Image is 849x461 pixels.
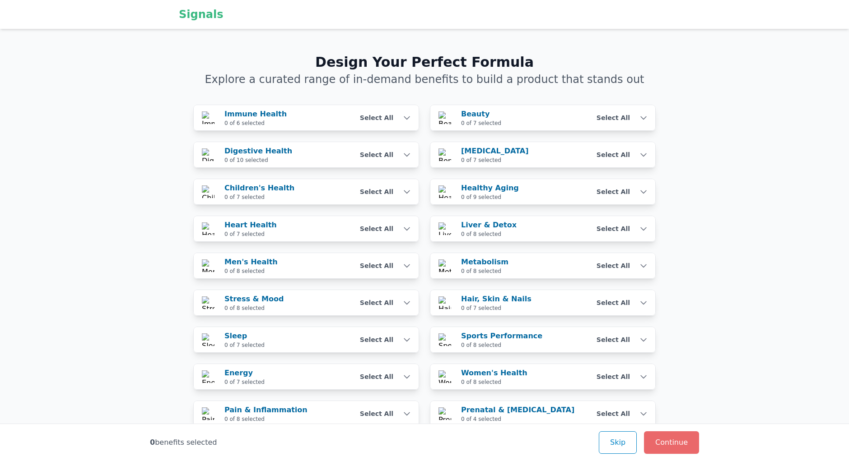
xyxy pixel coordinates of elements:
[356,187,397,196] button: Select All
[593,224,634,233] button: Select All
[224,405,308,415] h3: Pain & Inflammation
[224,257,278,267] h3: Men's Health
[193,253,419,279] button: Men's HealthMen's Health0 of 8 selectedSelect All
[356,298,397,307] button: Select All
[193,290,419,316] button: Stress & MoodStress & Mood0 of 8 selectedSelect All
[193,216,419,242] button: Heart HealthHeart Health0 of 7 selectedSelect All
[150,438,155,447] span: 0
[461,368,527,378] h3: Women's Health
[438,407,451,420] img: Prenatal & Postnatal
[461,230,501,238] span: 0 of 8 selected
[593,113,634,122] button: Select All
[461,120,501,127] span: 0 of 7 selected
[224,146,292,157] h3: Digestive Health
[356,224,397,233] button: Select All
[461,294,532,304] h3: Hair, Skin & Nails
[461,304,501,312] span: 0 of 7 selected
[224,157,268,164] span: 0 of 10 selected
[202,333,215,346] img: Sleep
[461,194,501,201] span: 0 of 9 selected
[356,409,397,418] button: Select All
[461,220,517,230] h3: Liver & Detox
[461,146,529,157] h3: [MEDICAL_DATA]
[193,401,419,427] button: Pain & InflammationPain & Inflammation0 of 8 selectedSelect All
[193,54,656,70] h1: Design Your Perfect Formula
[438,333,451,346] img: Sports Performance
[430,364,656,390] button: Women's HealthWomen's Health0 of 8 selectedSelect All
[430,401,656,427] button: Prenatal & PostnatalPrenatal & [MEDICAL_DATA]0 of 4 selectedSelect All
[644,431,699,454] button: Continue
[430,253,656,279] button: MetabolismMetabolism0 of 8 selectedSelect All
[224,331,247,341] h3: Sleep
[224,267,265,275] span: 0 of 8 selected
[438,296,451,309] img: Hair, Skin & Nails
[430,327,656,353] button: Sports PerformanceSports Performance0 of 8 selectedSelect All
[593,372,634,381] button: Select All
[438,370,451,383] img: Women's Health
[438,148,451,161] img: Bone Health
[224,109,287,120] h3: Immune Health
[224,378,265,386] span: 0 of 7 selected
[593,187,634,196] button: Select All
[438,185,451,198] img: Healthy Aging
[224,120,265,127] span: 0 of 6 selected
[202,111,215,124] img: Immune Health
[224,294,284,304] h3: Stress & Mood
[461,415,501,423] span: 0 of 4 selected
[461,109,490,120] h3: Beauty
[356,150,397,159] button: Select All
[150,437,217,448] span: benefits selected
[224,415,265,423] span: 0 of 8 selected
[224,368,253,378] h3: Energy
[356,372,397,381] button: Select All
[599,431,637,454] button: Skip
[430,179,656,205] button: Healthy AgingHealthy Aging0 of 9 selectedSelect All
[461,157,501,164] span: 0 of 7 selected
[202,222,215,235] img: Heart Health
[202,296,215,309] img: Stress & Mood
[593,261,634,270] button: Select All
[356,113,397,122] button: Select All
[193,105,419,131] button: Immune HealthImmune Health0 of 6 selectedSelect All
[202,259,215,272] img: Men's Health
[593,150,634,159] button: Select All
[461,267,501,275] span: 0 of 8 selected
[461,331,542,341] h3: Sports Performance
[193,179,419,205] button: Children's HealthChildren's Health0 of 7 selectedSelect All
[356,261,397,270] button: Select All
[202,370,215,383] img: Energy
[461,405,574,415] h3: Prenatal & [MEDICAL_DATA]
[202,185,215,198] img: Children's Health
[224,183,294,194] h3: Children's Health
[430,142,656,168] button: Bone Health[MEDICAL_DATA]0 of 7 selectedSelect All
[593,409,634,418] button: Select All
[224,341,265,349] span: 0 of 7 selected
[193,72,656,87] p: Explore a curated range of in-demand benefits to build a product that stands out
[193,142,419,168] button: Digestive HealthDigestive Health0 of 10 selectedSelect All
[193,364,419,390] button: EnergyEnergy0 of 7 selectedSelect All
[430,290,656,316] button: Hair, Skin & NailsHair, Skin & Nails0 of 7 selectedSelect All
[461,341,501,349] span: 0 of 8 selected
[193,327,419,353] button: SleepSleep0 of 7 selectedSelect All
[593,298,634,307] button: Select All
[356,335,397,344] button: Select All
[202,148,215,161] img: Digestive Health
[593,335,634,344] button: Select All
[202,407,215,420] img: Pain & Inflammation
[461,257,508,267] h3: Metabolism
[224,220,277,230] h3: Heart Health
[438,259,451,272] img: Metabolism
[224,230,265,238] span: 0 of 7 selected
[430,105,656,131] button: BeautyBeauty0 of 7 selectedSelect All
[438,111,451,124] img: Beauty
[224,194,265,201] span: 0 of 7 selected
[461,183,519,194] h3: Healthy Aging
[224,304,265,312] span: 0 of 8 selected
[438,222,451,235] img: Liver & Detox
[179,7,223,22] a: Signals
[430,216,656,242] button: Liver & DetoxLiver & Detox0 of 8 selectedSelect All
[461,378,501,386] span: 0 of 8 selected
